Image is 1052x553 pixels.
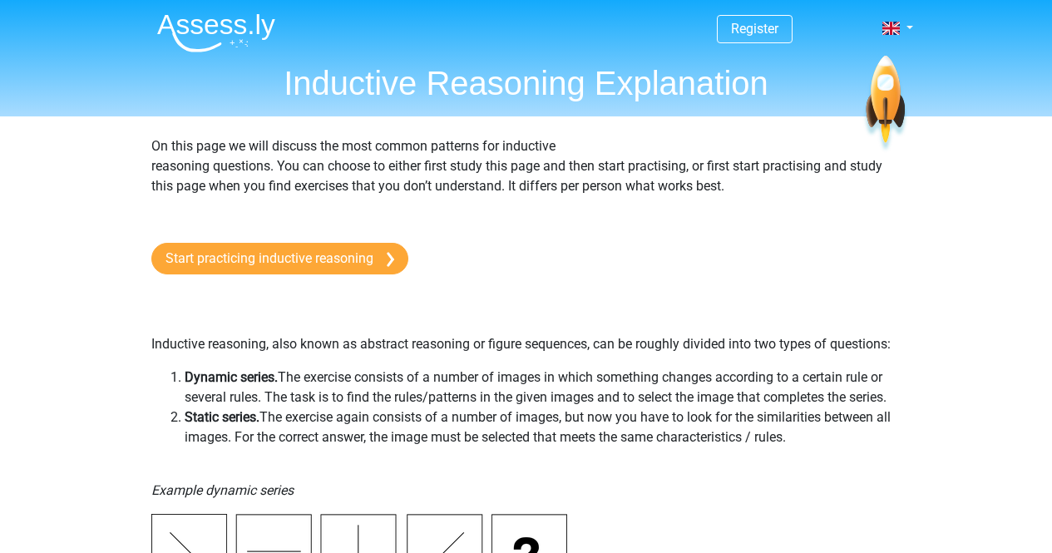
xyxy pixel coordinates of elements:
a: Register [731,21,778,37]
b: Dynamic series. [185,369,278,385]
p: On this page we will discuss the most common patterns for inductive reasoning questions. You can ... [151,136,901,216]
i: Example dynamic series [151,482,294,498]
li: The exercise again consists of a number of images, but now you have to look for the similarities ... [185,407,901,447]
img: Assessly [157,13,275,52]
b: Static series. [185,409,259,425]
li: The exercise consists of a number of images in which something changes according to a certain rul... [185,368,901,407]
a: Start practicing inductive reasoning [151,243,408,274]
img: spaceship.7d73109d6933.svg [862,56,908,153]
h1: Inductive Reasoning Explanation [144,63,909,103]
img: arrow-right.e5bd35279c78.svg [387,252,394,267]
p: Inductive reasoning, also known as abstract reasoning or figure sequences, can be roughly divided... [151,294,901,354]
